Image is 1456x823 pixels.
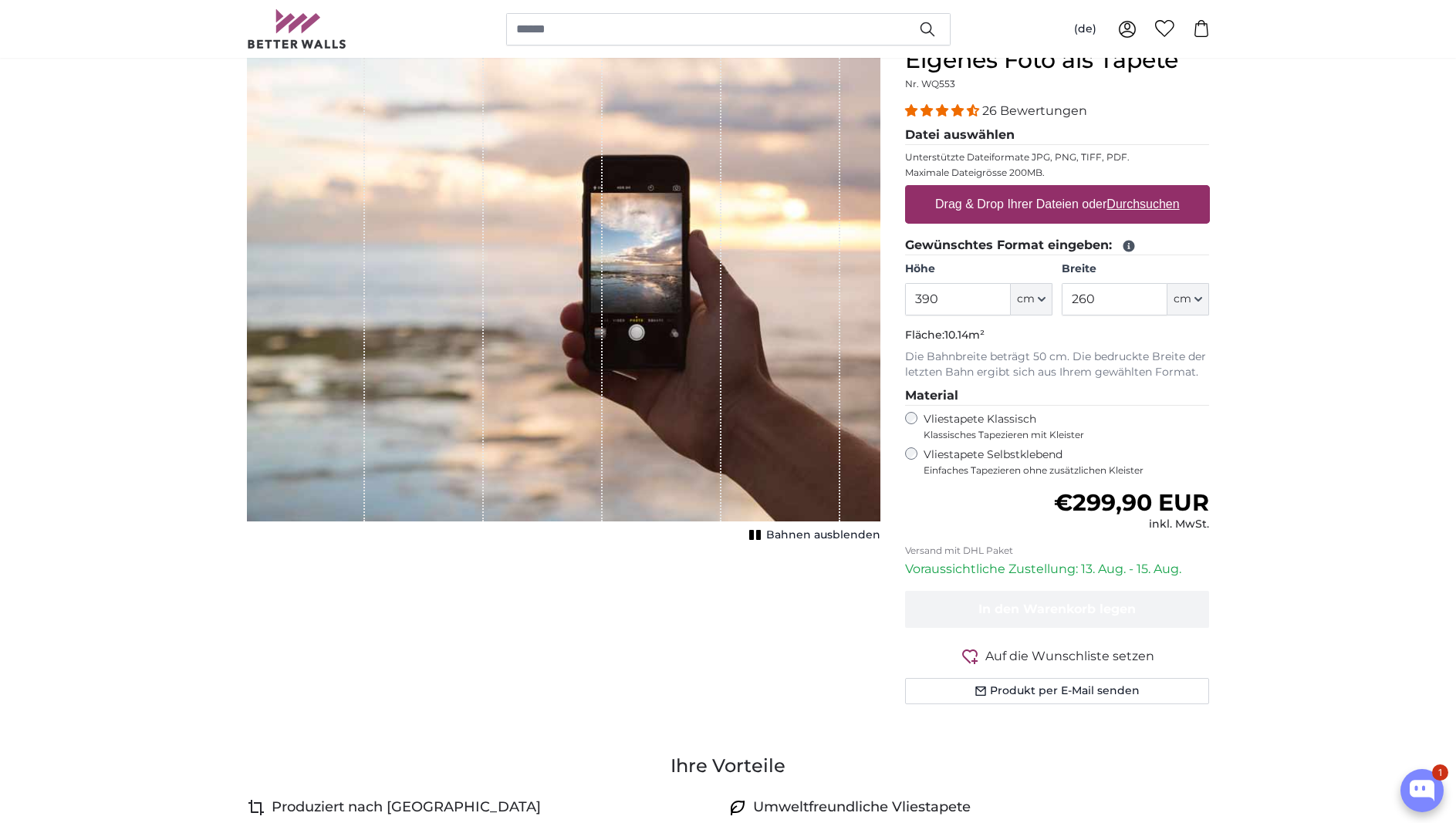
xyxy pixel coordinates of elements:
p: Fläche: [905,328,1210,343]
span: cm [1174,292,1191,307]
span: €299,90 EUR [1054,488,1209,517]
div: 1 [1432,764,1448,781]
button: Open chatbox [1400,769,1444,812]
img: Betterwalls [247,9,347,49]
h1: Eigenes Foto als Tapete [905,46,1210,74]
p: Unterstützte Dateiformate JPG, PNG, TIFF, PDF. [905,151,1210,164]
p: Versand mit DHL Paket [905,545,1210,557]
span: Klassisches Tapezieren mit Kleister [924,429,1197,441]
label: Vliestapete Selbstklebend [924,447,1210,477]
button: (de) [1062,15,1109,43]
span: Nr. WQ553 [905,78,955,89]
button: Auf die Wunschliste setzen [905,646,1210,666]
legend: Gewünschtes Format eingeben: [905,236,1210,255]
span: Auf die Wunschliste setzen [985,647,1154,666]
button: In den Warenkorb legen [905,591,1210,628]
label: Breite [1062,261,1209,277]
label: Drag & Drop Ihrer Dateien oder [929,189,1186,220]
div: 1 of 1 [247,46,880,546]
button: Produkt per E-Mail senden [905,678,1210,704]
u: Durchsuchen [1106,197,1179,211]
p: Maximale Dateigrösse 200MB. [905,167,1210,179]
label: Höhe [905,261,1052,277]
span: 10.14m² [944,328,985,342]
button: Bahnen ausblenden [745,524,880,546]
span: cm [1017,292,1035,307]
label: Vliestapete Klassisch [924,412,1197,441]
div: inkl. MwSt. [1054,517,1209,532]
h4: Umweltfreundliche Vliestapete [753,797,971,818]
button: cm [1167,283,1209,315]
button: cm [1011,283,1052,315]
span: 26 Bewertungen [982,103,1087,118]
p: Die Bahnbreite beträgt 50 cm. Die bedruckte Breite der letzten Bahn ergibt sich aus Ihrem gewählt... [905,349,1210,380]
span: Einfaches Tapezieren ohne zusätzlichen Kleister [924,464,1210,477]
legend: Datei auswählen [905,126,1210,145]
span: 4.54 stars [905,103,982,118]
span: Bahnen ausblenden [766,528,880,543]
h3: Ihre Vorteile [247,754,1210,778]
span: In den Warenkorb legen [978,602,1136,616]
h4: Produziert nach [GEOGRAPHIC_DATA] [272,797,541,818]
p: Voraussichtliche Zustellung: 13. Aug. - 15. Aug. [905,560,1210,578]
legend: Material [905,386,1210,406]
